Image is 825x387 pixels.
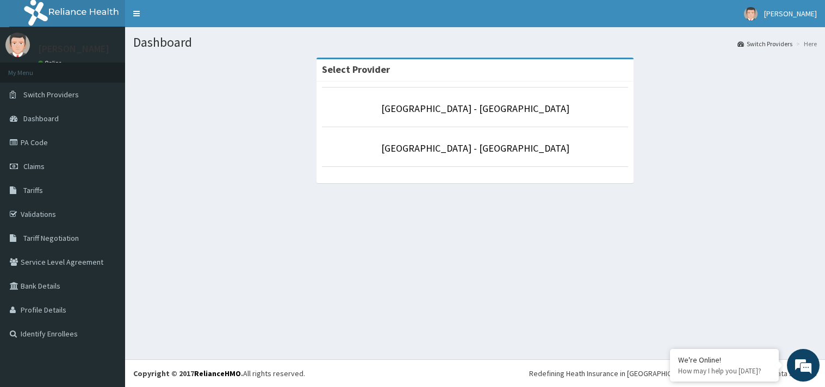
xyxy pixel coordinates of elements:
a: [GEOGRAPHIC_DATA] - [GEOGRAPHIC_DATA] [381,102,569,115]
span: [PERSON_NAME] [764,9,817,18]
li: Here [793,39,817,48]
strong: Copyright © 2017 . [133,369,243,378]
h1: Dashboard [133,35,817,49]
img: User Image [5,33,30,57]
strong: Select Provider [322,63,390,76]
a: Online [38,59,64,67]
p: How may I help you today? [678,366,771,376]
a: Switch Providers [737,39,792,48]
span: Switch Providers [23,90,79,99]
p: [PERSON_NAME] [38,44,109,54]
footer: All rights reserved. [125,359,825,387]
a: RelianceHMO [194,369,241,378]
div: Redefining Heath Insurance in [GEOGRAPHIC_DATA] using Telemedicine and Data Science! [529,368,817,379]
span: Claims [23,161,45,171]
span: Tariffs [23,185,43,195]
a: [GEOGRAPHIC_DATA] - [GEOGRAPHIC_DATA] [381,142,569,154]
div: We're Online! [678,355,771,365]
img: User Image [744,7,758,21]
span: Tariff Negotiation [23,233,79,243]
span: Dashboard [23,114,59,123]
